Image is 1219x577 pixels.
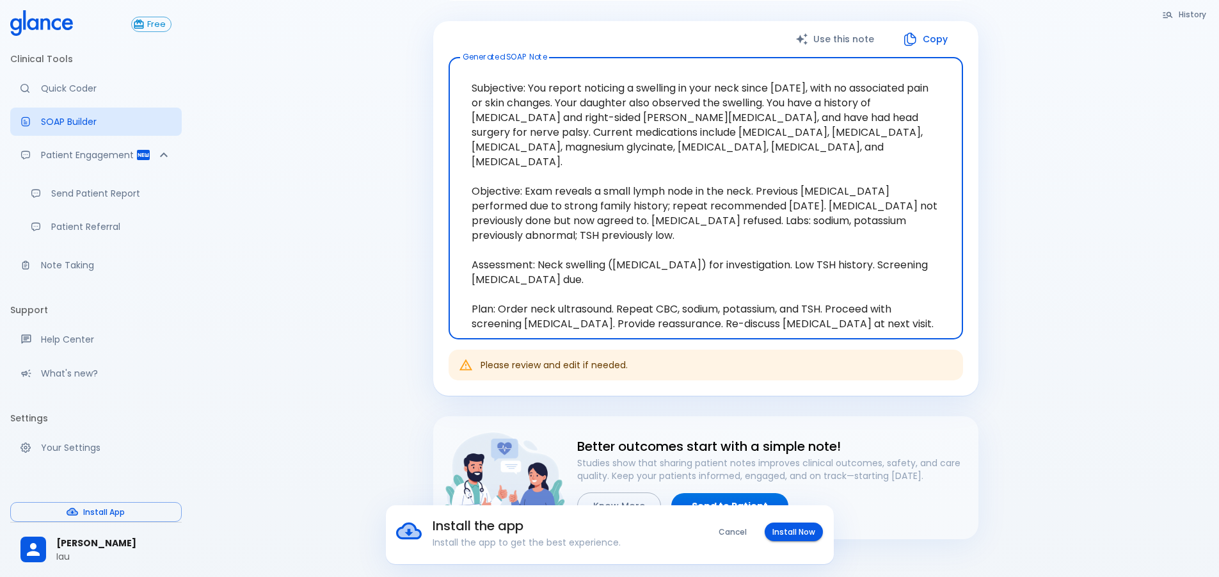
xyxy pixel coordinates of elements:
[889,26,963,53] button: Copy
[10,295,182,325] li: Support
[56,537,171,550] span: [PERSON_NAME]
[131,17,171,32] button: Free
[20,213,182,241] a: Receive patient referrals
[10,502,182,522] button: Install App
[41,115,171,128] p: SOAP Builder
[56,550,171,563] p: Iau
[10,74,182,102] a: Moramiz: Find ICD10AM codes instantly
[10,44,182,74] li: Clinical Tools
[458,68,954,329] textarea: Subjective: You report noticing a swelling in your neck since [DATE], with no associated pain or ...
[577,457,968,482] p: Studies show that sharing patient notes improves clinical outcomes, safety, and care quality. Kee...
[41,82,171,95] p: Quick Coder
[51,187,171,200] p: Send Patient Report
[765,523,823,541] button: Install Now
[10,403,182,434] li: Settings
[131,17,182,32] a: Click to view or change your subscription
[142,20,171,29] span: Free
[10,251,182,279] a: Advanced note-taking
[671,493,788,519] a: Send to Patient
[51,220,171,233] p: Patient Referral
[10,141,182,169] div: Patient Reports & Referrals
[41,367,171,380] p: What's new?
[433,536,678,549] p: Install the app to get the best experience.
[577,436,968,457] h6: Better outcomes start with a simple note!
[10,359,182,387] div: Recent updates and feature releases
[41,149,136,161] p: Patient Engagement
[10,325,182,354] a: Get help from our support team
[41,333,171,346] p: Help Center
[10,108,182,136] a: Docugen: Compose a clinical documentation in seconds
[10,528,182,572] div: [PERSON_NAME]Iau
[443,427,567,526] img: doctor-and-patient-engagement-HyWS9NFy.png
[1156,5,1214,24] button: History
[481,354,628,377] div: Please review and edit if needed.
[41,441,171,454] p: Your Settings
[433,516,678,536] h6: Install the app
[577,492,661,520] button: Know More
[10,434,182,462] a: Manage your settings
[783,26,889,53] button: Use this note
[41,259,171,272] p: Note Taking
[20,179,182,207] a: Send a patient summary
[711,523,754,541] button: Cancel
